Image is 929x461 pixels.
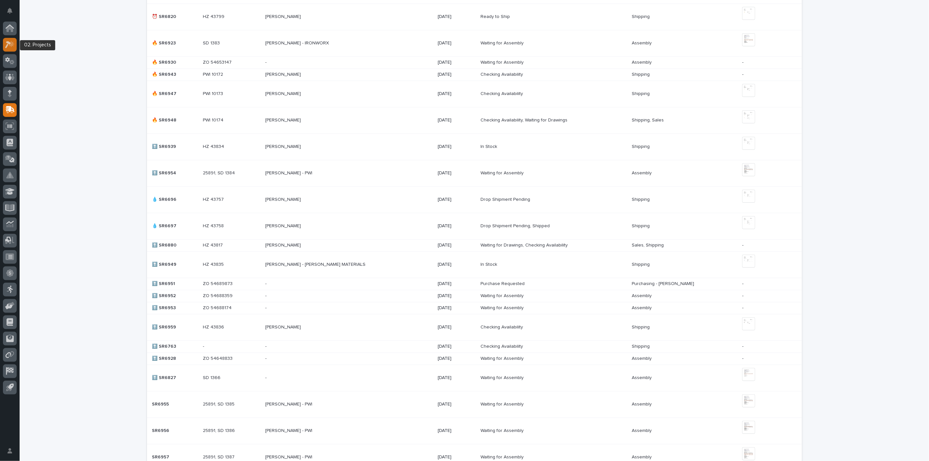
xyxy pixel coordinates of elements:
[438,14,475,20] p: [DATE]
[203,280,234,287] p: ZO 54689873
[438,197,475,202] p: [DATE]
[203,453,236,460] p: 25891, SD 1387
[147,353,802,365] tr: ⬆️ SR6928⬆️ SR6928 ZO 54648833ZO 54648833 -- [DATE]Waiting for AssemblyWaiting for Assembly Assem...
[742,356,791,361] p: -
[481,453,525,460] p: Waiting for Assembly
[203,261,225,267] p: HZ 43835
[632,222,651,229] p: Shipping
[147,4,802,30] tr: ⏰ SR6820⏰ SR6820 HZ 43799HZ 43799 [PERSON_NAME][PERSON_NAME] [DATE]Ready to ShipReady to Ship Shi...
[632,241,665,248] p: Sales, Shipping
[265,169,314,176] p: [PERSON_NAME] - PWI
[152,39,177,46] p: 🔥 SR6923
[152,374,178,381] p: ⬆️ SR6827
[152,355,178,361] p: ⬆️ SR6928
[438,170,475,176] p: [DATE]
[152,261,178,267] p: ⬆️ SR6949
[438,72,475,77] p: [DATE]
[632,13,651,20] p: Shipping
[438,402,475,407] p: [DATE]
[203,427,236,434] p: 25891, SD 1386
[438,375,475,381] p: [DATE]
[742,293,791,299] p: -
[3,4,17,18] button: Notifications
[152,453,171,460] p: SR6957
[265,323,302,330] p: [PERSON_NAME]
[632,400,653,407] p: Assembly
[152,196,178,202] p: 💧 SR6696
[481,280,526,287] p: Purchase Requested
[265,453,314,460] p: [PERSON_NAME] - PWI
[265,342,268,349] p: -
[152,90,178,97] p: 🔥 SR6947
[438,60,475,65] p: [DATE]
[632,169,653,176] p: Assembly
[147,278,802,290] tr: ⬆️ SR6951⬆️ SR6951 ZO 54689873ZO 54689873 -- [DATE]Purchase RequestedPurchase Requested Purchasin...
[152,116,178,123] p: 🔥 SR6948
[438,293,475,299] p: [DATE]
[147,107,802,134] tr: 🔥 SR6948🔥 SR6948 PWI 10174PWI 10174 [PERSON_NAME][PERSON_NAME] [DATE]Checking Availability, Waiti...
[152,71,178,77] p: 🔥 SR6943
[203,342,205,349] p: -
[265,355,268,361] p: -
[203,71,224,77] p: PWI 10172
[481,304,525,311] p: Waiting for Assembly
[203,374,222,381] p: SD 1366
[203,90,224,97] p: PWI 10173
[152,323,178,330] p: ⬆️ SR6959
[481,261,498,267] p: In Stock
[481,196,531,202] p: Drop Shipment Pending
[632,90,651,97] p: Shipping
[632,143,651,150] p: Shipping
[265,292,268,299] p: -
[152,304,177,311] p: ⬆️ SR6953
[147,69,802,81] tr: 🔥 SR6943🔥 SR6943 PWI 10172PWI 10172 [PERSON_NAME][PERSON_NAME] [DATE]Checking AvailabilityCheckin...
[203,58,233,65] p: ZO 54653147
[203,13,226,20] p: HZ 43799
[438,243,475,248] p: [DATE]
[203,323,225,330] p: HZ 43836
[152,342,178,349] p: ⬆️ SR6763
[265,39,330,46] p: [PERSON_NAME] - IRONWORX
[632,342,651,349] p: Shipping
[203,196,225,202] p: HZ 43757
[265,241,302,248] p: [PERSON_NAME]
[203,400,236,407] p: 25891, SD 1385
[481,222,551,229] p: Drop Shipment Pending, Shipped
[742,72,791,77] p: -
[152,58,178,65] p: 🔥 SR6930
[152,169,178,176] p: ⬆️ SR6954
[265,71,302,77] p: [PERSON_NAME]
[147,186,802,213] tr: 💧 SR6696💧 SR6696 HZ 43757HZ 43757 [PERSON_NAME][PERSON_NAME] [DATE]Drop Shipment PendingDrop Ship...
[632,196,651,202] p: Shipping
[152,241,178,248] p: ⬆️ SR6880
[438,344,475,349] p: [DATE]
[147,160,802,186] tr: ⬆️ SR6954⬆️ SR6954 25891, SD 138425891, SD 1384 [PERSON_NAME] - PWI[PERSON_NAME] - PWI [DATE]Wait...
[203,241,224,248] p: HZ 43817
[438,118,475,123] p: [DATE]
[147,251,802,278] tr: ⬆️ SR6949⬆️ SR6949 HZ 43835HZ 43835 [PERSON_NAME] - [PERSON_NAME] MATERIALS[PERSON_NAME] - [PERSO...
[742,243,791,248] p: -
[152,13,178,20] p: ⏰ SR6820
[203,39,221,46] p: SD 1383
[265,143,302,150] p: [PERSON_NAME]
[632,58,653,65] p: Assembly
[438,454,475,460] p: [DATE]
[481,116,569,123] p: Checking Availability, Waiting for Drawings
[632,116,665,123] p: Shipping, Sales
[147,302,802,314] tr: ⬆️ SR6953⬆️ SR6953 ZO 54688174ZO 54688174 -- [DATE]Waiting for AssemblyWaiting for Assembly Assem...
[481,169,525,176] p: Waiting for Assembly
[265,304,268,311] p: -
[147,56,802,69] tr: 🔥 SR6930🔥 SR6930 ZO 54653147ZO 54653147 -- [DATE]Waiting for AssemblyWaiting for Assembly Assembl...
[265,374,268,381] p: -
[742,60,791,65] p: -
[265,280,268,287] p: -
[481,71,524,77] p: Checking Availability
[632,427,653,434] p: Assembly
[147,418,802,444] tr: SR6956SR6956 25891, SD 138625891, SD 1386 [PERSON_NAME] - PWI[PERSON_NAME] - PWI [DATE]Waiting fo...
[481,39,525,46] p: Waiting for Assembly
[481,292,525,299] p: Waiting for Assembly
[203,222,225,229] p: HZ 43758
[481,374,525,381] p: Waiting for Assembly
[438,91,475,97] p: [DATE]
[632,453,653,460] p: Assembly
